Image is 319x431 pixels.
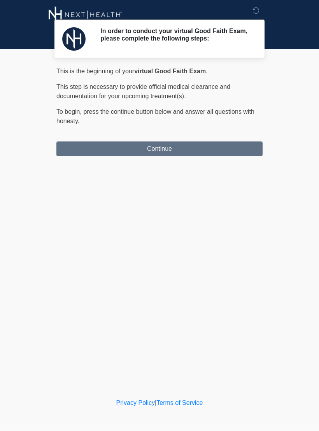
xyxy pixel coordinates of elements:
[56,68,134,74] span: This is the beginning of your
[49,6,122,23] img: Next-Health Montecito Logo
[56,108,254,124] span: press the continue button below and answer all questions with honesty.
[155,399,156,406] a: |
[56,141,263,156] button: Continue
[206,68,207,74] span: .
[134,68,206,74] strong: virtual Good Faith Exam
[116,399,155,406] a: Privacy Policy
[62,27,86,51] img: Agent Avatar
[100,49,251,58] p: Please connect to Wi-Fi now
[56,83,230,99] span: This step is necessary to provide official medical clearance and documentation for your upcoming ...
[56,108,83,115] span: To begin,
[100,27,251,42] h2: In order to conduct your virtual Good Faith Exam, please complete the following steps:
[156,399,203,406] a: Terms of Service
